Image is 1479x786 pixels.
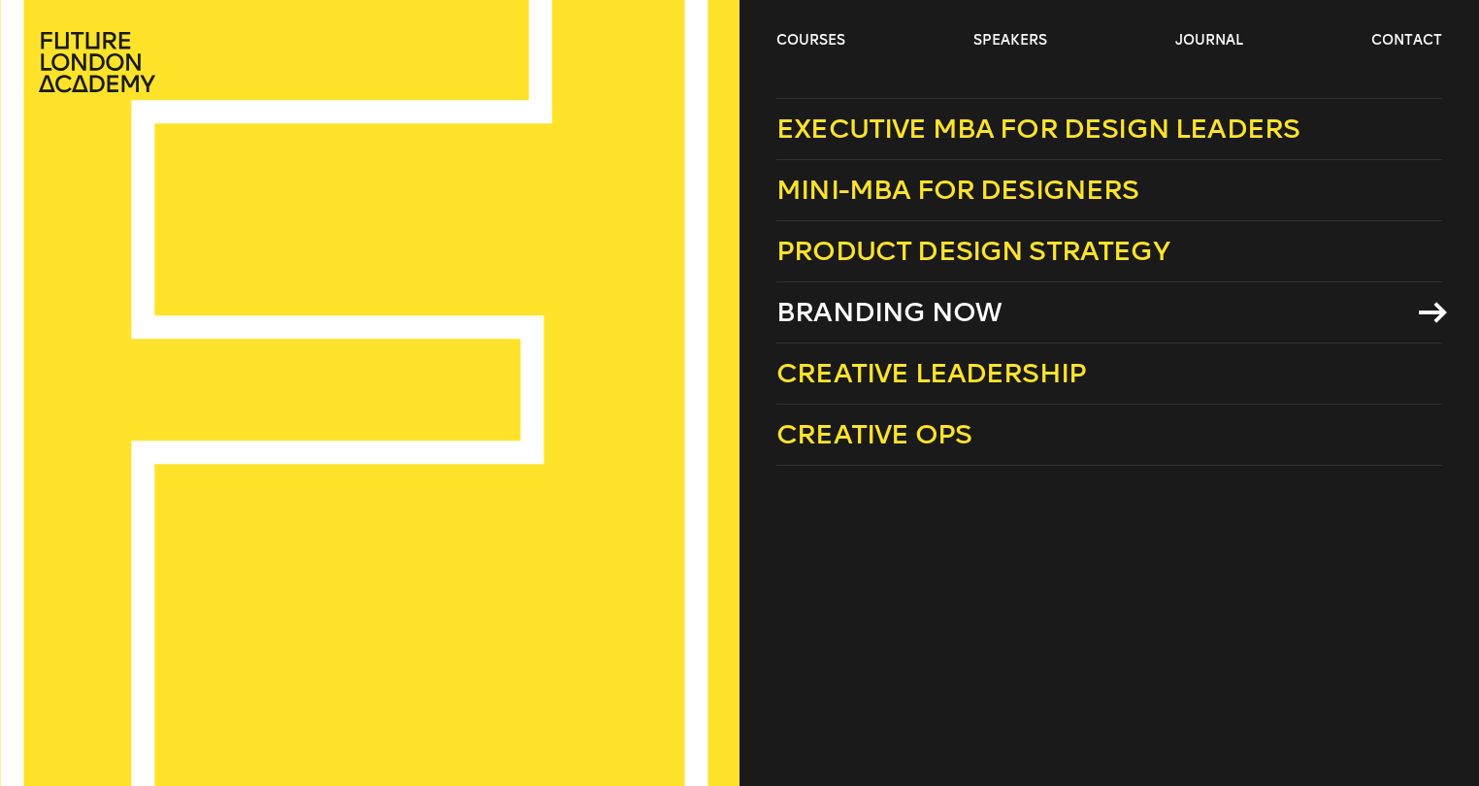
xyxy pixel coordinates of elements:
[1371,31,1442,50] a: contact
[776,31,845,50] a: courses
[776,174,1139,206] span: Mini-MBA for Designers
[776,418,971,450] span: Creative Ops
[776,113,1299,145] span: Executive MBA for Design Leaders
[776,221,1442,282] a: Product Design Strategy
[776,344,1442,405] a: Creative Leadership
[1175,31,1243,50] a: journal
[776,282,1442,344] a: Branding Now
[776,405,1442,466] a: Creative Ops
[776,357,1086,389] span: Creative Leadership
[776,296,1002,328] span: Branding Now
[776,235,1169,267] span: Product Design Strategy
[776,98,1442,160] a: Executive MBA for Design Leaders
[776,160,1442,221] a: Mini-MBA for Designers
[973,31,1047,50] a: speakers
